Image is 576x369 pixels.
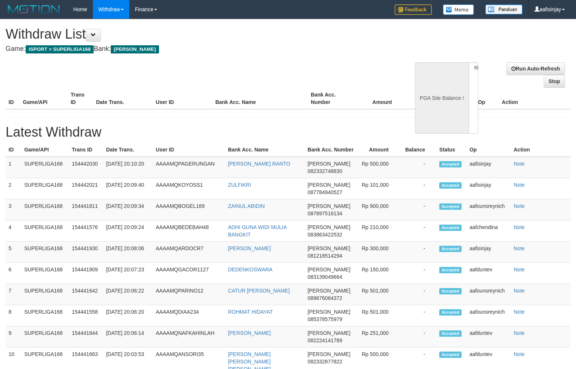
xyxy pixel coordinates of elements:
span: 083139049664 [308,274,342,280]
a: ADHI GUNA WIDI MULIA BANGKIT [228,224,287,238]
a: CATUR [PERSON_NAME] [228,288,289,294]
td: SUPERLIGA168 [21,326,69,347]
a: Note [514,224,525,230]
span: 083863422532 [308,232,342,238]
a: ZULFIKRI [228,182,251,188]
td: AAAAMQKOYOSS1 [153,178,225,199]
h1: Withdraw List [6,27,376,42]
td: 9 [6,326,21,347]
td: SUPERLIGA168 [21,221,69,242]
td: [DATE] 20:08:06 [103,242,153,263]
img: MOTION_logo.png [6,4,62,15]
td: - [400,305,436,326]
a: Note [514,161,525,167]
td: 1 [6,157,21,178]
span: Accepted [439,288,462,294]
th: Trans ID [68,88,93,109]
td: SUPERLIGA168 [21,199,69,221]
td: [DATE] 20:06:20 [103,305,153,326]
td: [DATE] 20:06:14 [103,326,153,347]
td: SUPERLIGA168 [21,157,69,178]
a: ZAINUL ABIDIN [228,203,265,209]
td: [DATE] 20:07:23 [103,263,153,284]
td: aafduntev [466,326,511,347]
td: Rp 101,000 [357,178,400,199]
th: Amount [356,88,403,109]
td: AAAAMQBOGEL169 [153,199,225,221]
span: Accepted [439,267,462,273]
td: Rp 210,000 [357,221,400,242]
th: Balance [403,88,447,109]
a: [PERSON_NAME] [228,330,271,336]
td: 154442021 [69,178,103,199]
td: aafisinjay [466,157,511,178]
span: [PERSON_NAME] [308,245,350,251]
span: 082332748830 [308,168,342,174]
span: [PERSON_NAME] [308,224,350,230]
td: Rp 501,000 [357,305,400,326]
td: aafisinjay [466,242,511,263]
td: Rp 500,000 [357,157,400,178]
td: AAAAMQPARINO12 [153,284,225,305]
span: [PERSON_NAME] [308,203,350,209]
a: Note [514,182,525,188]
span: 082332877822 [308,359,342,365]
th: Trans ID [69,143,103,157]
td: Rp 501,000 [357,284,400,305]
td: 5 [6,242,21,263]
td: - [400,242,436,263]
span: ISPORT > SUPERLIGA168 [26,45,94,53]
td: Rp 150,000 [357,263,400,284]
a: [PERSON_NAME] [228,245,271,251]
td: SUPERLIGA168 [21,178,69,199]
td: 154441576 [69,221,103,242]
td: [DATE] 20:09:24 [103,221,153,242]
th: Bank Acc. Number [308,88,355,109]
span: 087897516134 [308,210,342,216]
td: AAAAMQARDOCR7 [153,242,225,263]
td: 2 [6,178,21,199]
span: [PERSON_NAME] [308,351,350,357]
td: - [400,263,436,284]
td: Rp 300,000 [357,242,400,263]
th: Action [499,88,570,109]
span: [PERSON_NAME] [308,309,350,315]
span: [PERSON_NAME] [308,182,350,188]
th: ID [6,88,20,109]
td: aafisinjay [466,178,511,199]
h4: Game: Bank: [6,45,376,53]
th: Date Trans. [103,143,153,157]
td: Rp 251,000 [357,326,400,347]
span: Accepted [439,161,462,167]
span: Accepted [439,352,462,358]
th: Action [511,143,570,157]
td: AAAAMQDIAA234 [153,305,225,326]
a: Note [514,288,525,294]
th: User ID [153,143,225,157]
img: Button%20Memo.svg [443,4,474,15]
td: - [400,326,436,347]
span: [PERSON_NAME] [308,161,350,167]
span: 089676064372 [308,295,342,301]
td: 8 [6,305,21,326]
td: AAAAMQPAGERUNGAN [153,157,225,178]
a: [PERSON_NAME] RANTO [228,161,290,167]
td: - [400,178,436,199]
th: Bank Acc. Name [212,88,308,109]
img: Feedback.jpg [395,4,432,15]
td: [DATE] 20:10:20 [103,157,153,178]
th: Amount [357,143,400,157]
td: AAAAMQGACOR1127 [153,263,225,284]
span: Accepted [439,309,462,316]
td: aafounsreynich [466,199,511,221]
h1: Latest Withdraw [6,125,570,140]
td: aafchendina [466,221,511,242]
td: - [400,221,436,242]
td: aafounsreynich [466,305,511,326]
td: [DATE] 20:06:22 [103,284,153,305]
a: Note [514,351,525,357]
td: 7 [6,284,21,305]
td: AAAAMQNAFKAHINLAH [153,326,225,347]
td: Rp 900,000 [357,199,400,221]
a: Run Auto-Refresh [507,62,565,75]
